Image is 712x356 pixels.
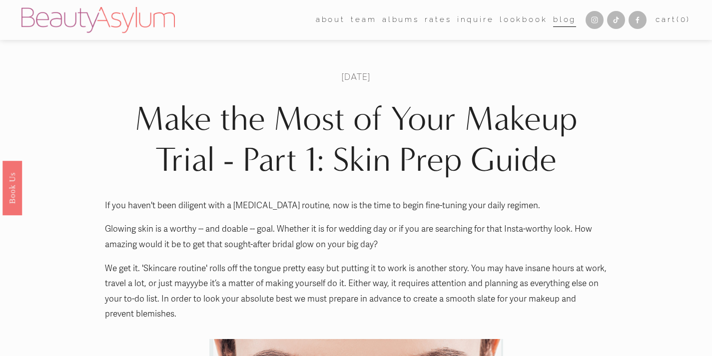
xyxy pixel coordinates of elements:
p: Glowing skin is a worthy -- and doable -- goal. Whether it is for wedding day or if you are searc... [105,222,607,252]
a: folder dropdown [316,12,345,28]
a: Rates [425,12,451,28]
a: Facebook [629,11,647,29]
span: 0 [681,15,687,24]
a: Inquire [457,12,494,28]
span: team [351,13,376,27]
span: ( ) [677,15,691,24]
a: Book Us [2,160,22,215]
h1: Make the Most of Your Makeup Trial - Part 1: Skin Prep Guide [105,99,607,181]
p: If you haven't been diligent with a [MEDICAL_DATA] routine, now is the time to begin fine-tuning ... [105,198,607,214]
img: Beauty Asylum | Bridal Hair &amp; Makeup Charlotte &amp; Atlanta [21,7,175,33]
a: 0 items in cart [656,13,691,27]
p: We get it. 'Skincare routine' rolls off the tongue pretty easy but putting it to work is another ... [105,261,607,322]
span: [DATE] [341,71,370,82]
a: Lookbook [500,12,548,28]
span: about [316,13,345,27]
a: albums [382,12,419,28]
a: Instagram [586,11,604,29]
a: TikTok [607,11,625,29]
a: folder dropdown [351,12,376,28]
a: Blog [553,12,576,28]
